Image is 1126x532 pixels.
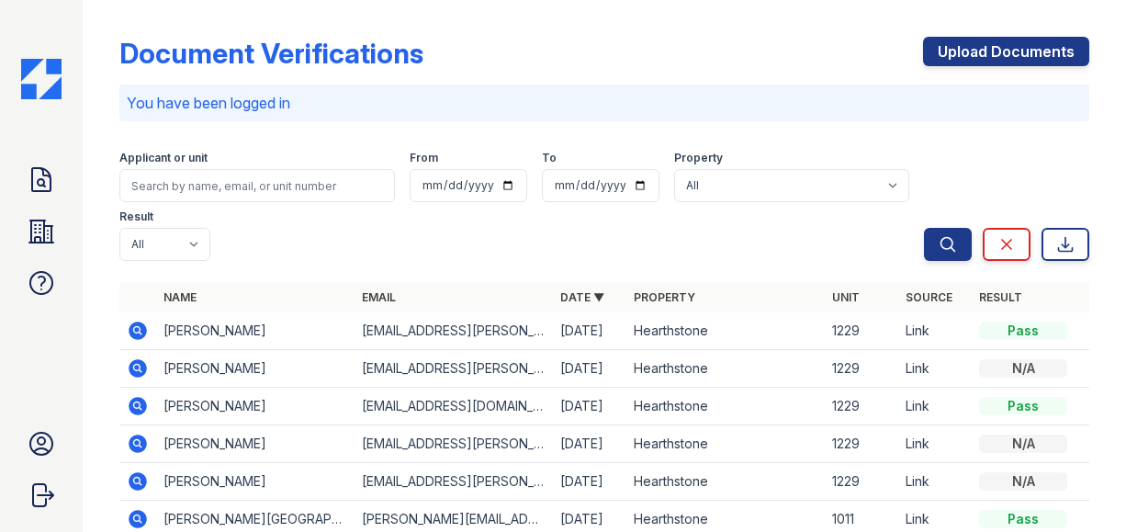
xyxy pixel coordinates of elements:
[979,322,1067,340] div: Pass
[156,312,355,350] td: [PERSON_NAME]
[355,388,553,425] td: [EMAIL_ADDRESS][DOMAIN_NAME]
[127,92,1082,114] p: You have been logged in
[163,290,197,304] a: Name
[119,151,208,165] label: Applicant or unit
[553,312,626,350] td: [DATE]
[362,290,396,304] a: Email
[626,463,825,501] td: Hearthstone
[355,463,553,501] td: [EMAIL_ADDRESS][PERSON_NAME][DOMAIN_NAME]
[898,350,972,388] td: Link
[355,312,553,350] td: [EMAIL_ADDRESS][PERSON_NAME][DOMAIN_NAME]
[979,510,1067,528] div: Pass
[825,463,898,501] td: 1229
[825,425,898,463] td: 1229
[626,350,825,388] td: Hearthstone
[553,350,626,388] td: [DATE]
[979,435,1067,453] div: N/A
[560,290,604,304] a: Date ▼
[21,59,62,99] img: CE_Icon_Blue-c292c112584629df590d857e76928e9f676e5b41ef8f769ba2f05ee15b207248.png
[119,169,395,202] input: Search by name, email, or unit number
[634,290,695,304] a: Property
[355,350,553,388] td: [EMAIL_ADDRESS][PERSON_NAME][DOMAIN_NAME]
[119,209,153,224] label: Result
[898,388,972,425] td: Link
[674,151,723,165] label: Property
[119,37,423,70] div: Document Verifications
[979,359,1067,378] div: N/A
[156,388,355,425] td: [PERSON_NAME]
[626,312,825,350] td: Hearthstone
[553,463,626,501] td: [DATE]
[355,425,553,463] td: [EMAIL_ADDRESS][PERSON_NAME][DOMAIN_NAME]
[553,388,626,425] td: [DATE]
[906,290,952,304] a: Source
[979,290,1022,304] a: Result
[825,350,898,388] td: 1229
[156,425,355,463] td: [PERSON_NAME]
[825,312,898,350] td: 1229
[410,151,438,165] label: From
[156,350,355,388] td: [PERSON_NAME]
[626,388,825,425] td: Hearthstone
[832,290,860,304] a: Unit
[626,425,825,463] td: Hearthstone
[923,37,1089,66] a: Upload Documents
[898,425,972,463] td: Link
[979,472,1067,491] div: N/A
[825,388,898,425] td: 1229
[542,151,557,165] label: To
[898,463,972,501] td: Link
[156,463,355,501] td: [PERSON_NAME]
[898,312,972,350] td: Link
[553,425,626,463] td: [DATE]
[979,397,1067,415] div: Pass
